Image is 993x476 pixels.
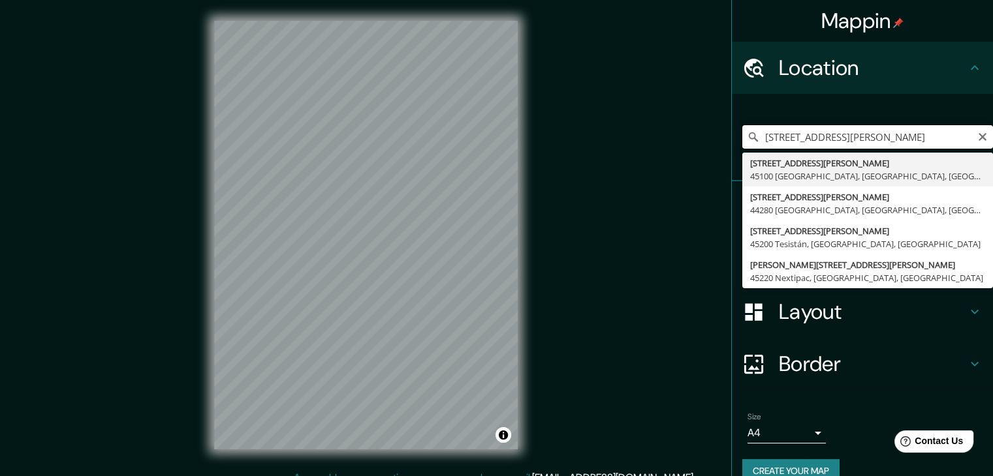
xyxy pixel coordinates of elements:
h4: Layout [779,299,967,325]
img: pin-icon.png [893,18,904,28]
canvas: Map [214,21,518,449]
div: Border [732,338,993,390]
h4: Location [779,55,967,81]
div: [PERSON_NAME][STREET_ADDRESS][PERSON_NAME] [750,258,985,271]
div: 45220 Nextipac, [GEOGRAPHIC_DATA], [GEOGRAPHIC_DATA] [750,271,985,284]
input: Pick your city or area [742,125,993,149]
div: Pins [732,181,993,233]
div: Layout [732,286,993,338]
button: Clear [977,130,988,142]
div: [STREET_ADDRESS][PERSON_NAME] [750,190,985,203]
h4: Border [779,351,967,377]
div: Style [732,233,993,286]
div: Location [732,42,993,94]
iframe: Help widget launcher [877,425,979,462]
label: Size [748,411,761,423]
div: 45100 [GEOGRAPHIC_DATA], [GEOGRAPHIC_DATA], [GEOGRAPHIC_DATA] [750,170,985,183]
div: 45200 Tesistán, [GEOGRAPHIC_DATA], [GEOGRAPHIC_DATA] [750,237,985,250]
div: [STREET_ADDRESS][PERSON_NAME] [750,156,985,170]
div: 44280 [GEOGRAPHIC_DATA], [GEOGRAPHIC_DATA], [GEOGRAPHIC_DATA] [750,203,985,216]
h4: Mappin [821,8,904,34]
div: A4 [748,423,826,443]
div: [STREET_ADDRESS][PERSON_NAME] [750,224,985,237]
button: Toggle attribution [496,427,511,443]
